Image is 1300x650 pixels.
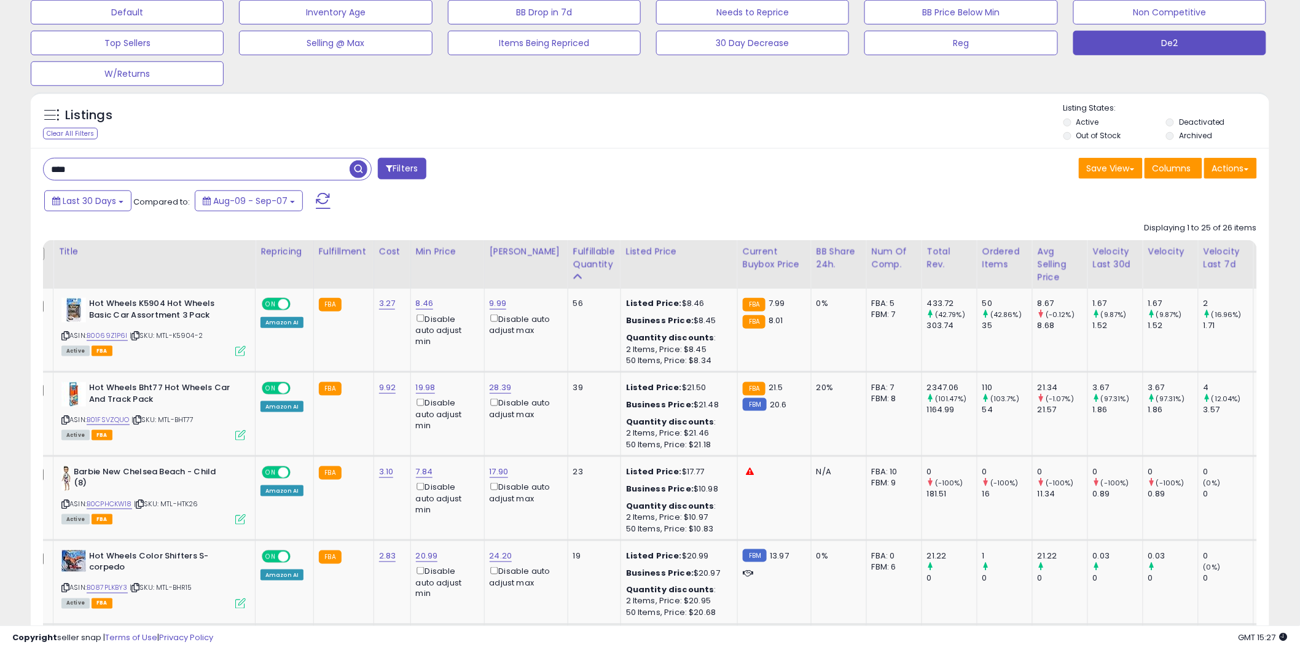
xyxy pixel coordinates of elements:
[1038,466,1087,477] div: 0
[89,298,238,324] b: Hot Wheels K5904 Hot Wheels Basic Car Assortment 3 Pack
[61,382,86,407] img: 41dP+25FPzL._SL40_.jpg
[872,245,917,271] div: Num of Comp.
[743,245,806,271] div: Current Buybox Price
[626,501,728,512] div: :
[770,550,789,562] span: 13.97
[130,583,192,593] span: | SKU: MTL-BHR15
[935,478,963,488] small: (-100%)
[626,332,728,343] div: :
[1038,573,1087,584] div: 0
[213,195,288,207] span: Aug-09 - Sep-07
[1073,31,1266,55] button: De2
[1038,298,1087,309] div: 8.67
[87,583,128,593] a: B087PLKBY3
[1148,320,1198,331] div: 1.52
[1204,404,1253,415] div: 3.57
[1212,394,1241,404] small: (12.04%)
[626,466,728,477] div: $17.77
[1038,404,1087,415] div: 21.57
[982,573,1032,584] div: 0
[260,317,303,328] div: Amazon AI
[133,196,190,208] span: Compared to:
[31,31,224,55] button: Top Sellers
[1076,130,1121,141] label: Out of Stock
[1153,162,1191,174] span: Columns
[1038,245,1083,284] div: Avg Selling Price
[626,315,694,326] b: Business Price:
[816,245,861,271] div: BB Share 24h.
[769,315,783,326] span: 8.01
[935,394,966,404] small: (101.47%)
[626,297,682,309] b: Listed Price:
[1156,394,1184,404] small: (97.31%)
[927,298,977,309] div: 433.72
[490,312,558,336] div: Disable auto adjust max
[289,551,308,562] span: OFF
[61,550,246,608] div: ASIN:
[769,382,783,393] span: 21.5
[927,573,977,584] div: 0
[626,399,694,410] b: Business Price:
[1076,117,1099,127] label: Active
[1101,478,1129,488] small: (-100%)
[872,550,912,562] div: FBA: 0
[1145,158,1202,179] button: Columns
[12,632,213,644] div: seller snap | |
[105,632,157,643] a: Terms of Use
[626,382,682,393] b: Listed Price:
[872,393,912,404] div: FBM: 8
[319,550,342,564] small: FBA
[1093,382,1143,393] div: 3.67
[982,466,1032,477] div: 0
[490,550,512,562] a: 24.20
[61,430,90,441] span: All listings currently available for purchase on Amazon
[626,568,728,579] div: $20.97
[872,382,912,393] div: FBA: 7
[990,478,1019,488] small: (-100%)
[626,596,728,607] div: 2 Items, Price: $20.95
[927,320,977,331] div: 303.74
[743,398,767,411] small: FBM
[1038,382,1087,393] div: 21.34
[92,430,112,441] span: FBA
[1204,382,1253,393] div: 4
[1212,310,1242,319] small: (16.96%)
[1101,310,1127,319] small: (9.87%)
[31,61,224,86] button: W/Returns
[626,298,728,309] div: $8.46
[1148,298,1198,309] div: 1.67
[416,480,475,515] div: Disable auto adjust min
[87,331,128,341] a: B0069Z1P6I
[1204,550,1253,562] div: 0
[982,550,1032,562] div: 1
[87,499,132,509] a: B0CPHCKW18
[1148,550,1198,562] div: 0.03
[263,551,278,562] span: ON
[1038,488,1087,499] div: 11.34
[319,382,342,396] small: FBA
[289,467,308,477] span: OFF
[1204,562,1221,572] small: (0%)
[626,466,682,477] b: Listed Price:
[626,550,682,562] b: Listed Price:
[416,466,433,478] a: 7.84
[626,584,715,596] b: Quantity discounts
[12,632,57,643] strong: Copyright
[872,562,912,573] div: FBM: 6
[872,477,912,488] div: FBM: 9
[87,415,130,425] a: B01FSVZQUO
[239,31,432,55] button: Selling @ Max
[448,31,641,55] button: Items Being Repriced
[416,297,434,310] a: 8.46
[63,195,116,207] span: Last 30 Days
[92,514,112,525] span: FBA
[490,466,509,478] a: 17.90
[982,382,1032,393] div: 110
[289,383,308,394] span: OFF
[490,382,512,394] a: 28.39
[927,382,977,393] div: 2347.06
[61,514,90,525] span: All listings currently available for purchase on Amazon
[626,332,715,343] b: Quantity discounts
[816,466,857,477] div: N/A
[1239,632,1288,643] span: 2025-10-8 15:27 GMT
